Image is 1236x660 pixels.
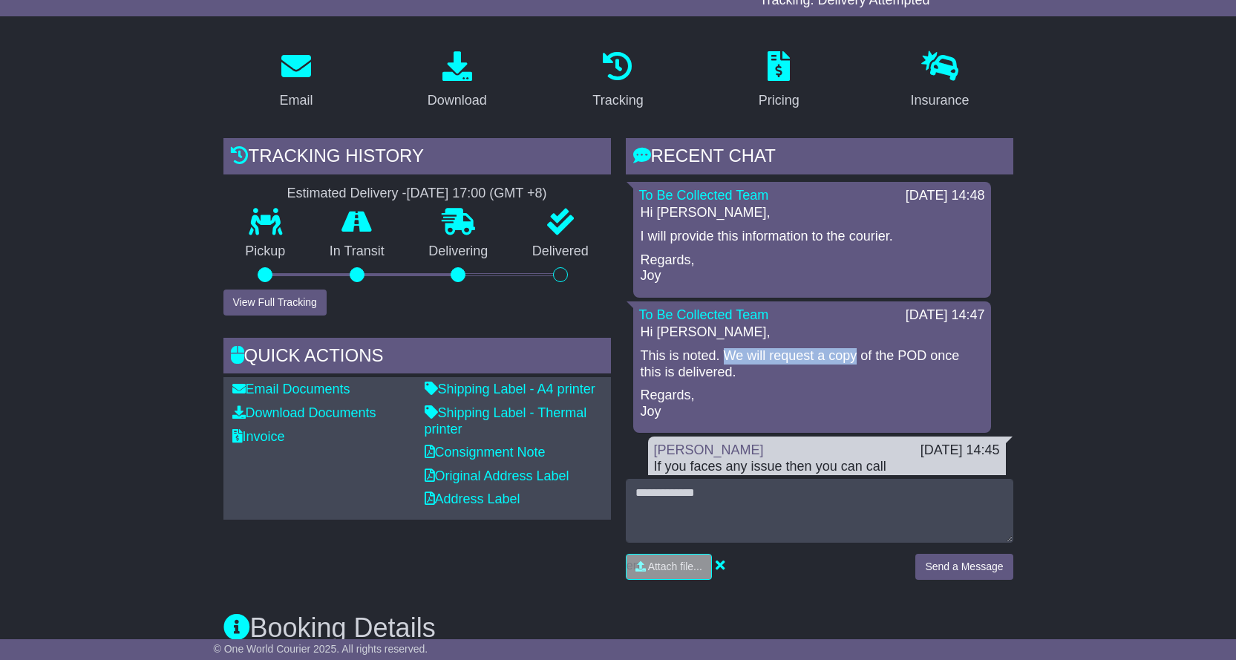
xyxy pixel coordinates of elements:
[641,324,984,341] p: Hi [PERSON_NAME],
[639,307,769,322] a: To Be Collected Team
[915,554,1013,580] button: Send a Message
[654,459,1000,507] div: If you faces any issue then you can call [PERSON_NAME] [PHONE_NUMBER] and deliver it to his work ...
[639,188,769,203] a: To Be Collected Team
[269,46,322,116] a: Email
[654,442,764,457] a: [PERSON_NAME]
[906,307,985,324] div: [DATE] 14:47
[307,244,407,260] p: In Transit
[214,643,428,655] span: © One World Courier 2025. All rights reserved.
[232,429,285,444] a: Invoice
[418,46,497,116] a: Download
[428,91,487,111] div: Download
[425,468,569,483] a: Original Address Label
[759,91,800,111] div: Pricing
[641,252,984,284] p: Regards, Joy
[906,188,985,204] div: [DATE] 14:48
[223,138,611,178] div: Tracking history
[407,244,511,260] p: Delivering
[223,186,611,202] div: Estimated Delivery -
[749,46,809,116] a: Pricing
[223,613,1013,643] h3: Booking Details
[425,405,587,437] a: Shipping Label - Thermal printer
[232,405,376,420] a: Download Documents
[921,442,1000,459] div: [DATE] 14:45
[425,382,595,396] a: Shipping Label - A4 printer
[510,244,611,260] p: Delivered
[626,138,1013,178] div: RECENT CHAT
[425,491,520,506] a: Address Label
[223,244,308,260] p: Pickup
[223,338,611,378] div: Quick Actions
[223,290,327,316] button: View Full Tracking
[911,91,969,111] div: Insurance
[641,205,984,221] p: Hi [PERSON_NAME],
[641,229,984,245] p: I will provide this information to the courier.
[641,348,984,380] p: This is noted. We will request a copy of the POD once this is delivered.
[583,46,653,116] a: Tracking
[232,382,350,396] a: Email Documents
[592,91,643,111] div: Tracking
[407,186,547,202] div: [DATE] 17:00 (GMT +8)
[425,445,546,460] a: Consignment Note
[901,46,979,116] a: Insurance
[279,91,313,111] div: Email
[641,388,984,419] p: Regards, Joy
